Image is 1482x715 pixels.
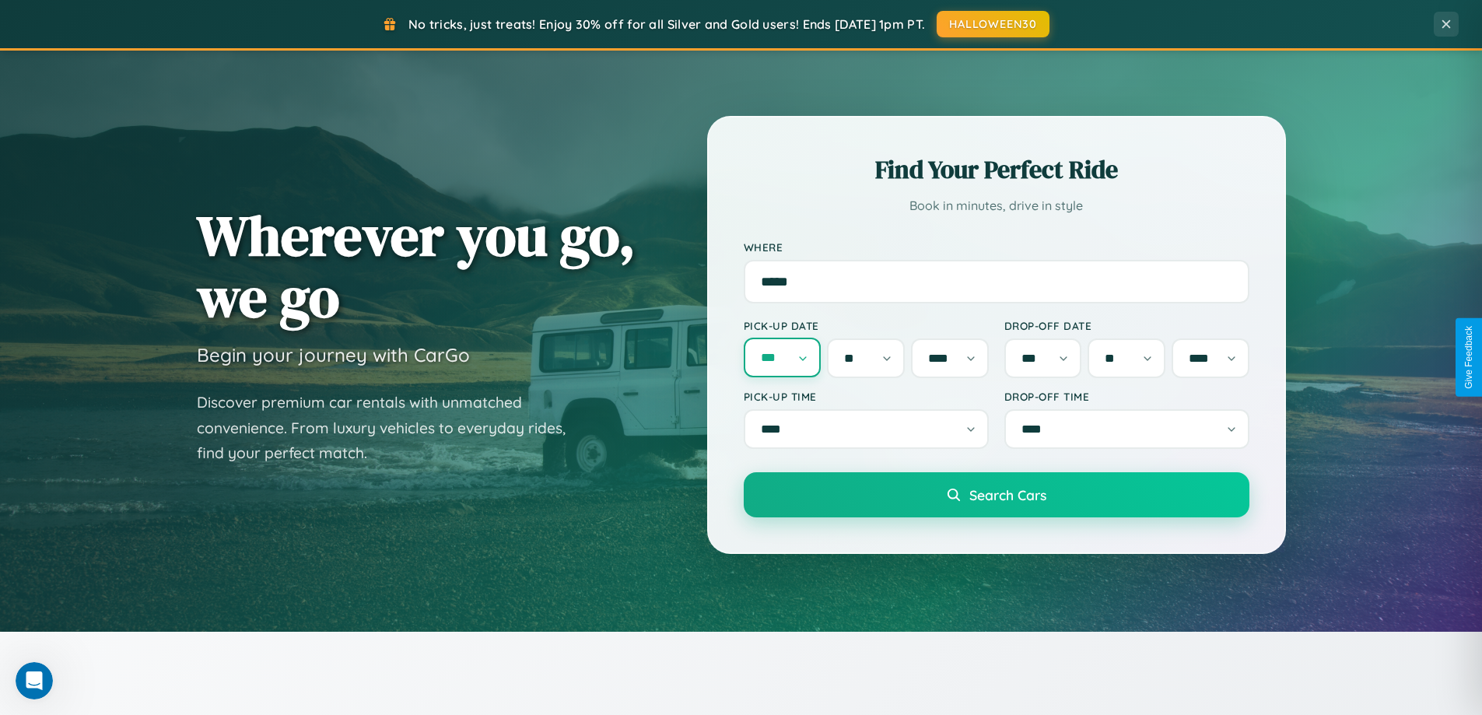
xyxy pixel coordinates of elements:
[1004,319,1249,332] label: Drop-off Date
[744,472,1249,517] button: Search Cars
[744,195,1249,217] p: Book in minutes, drive in style
[408,16,925,32] span: No tricks, just treats! Enjoy 30% off for all Silver and Gold users! Ends [DATE] 1pm PT.
[937,11,1049,37] button: HALLOWEEN30
[744,240,1249,254] label: Where
[197,390,586,466] p: Discover premium car rentals with unmatched convenience. From luxury vehicles to everyday rides, ...
[197,205,636,328] h1: Wherever you go, we go
[969,486,1046,503] span: Search Cars
[1004,390,1249,403] label: Drop-off Time
[744,152,1249,187] h2: Find Your Perfect Ride
[197,343,470,366] h3: Begin your journey with CarGo
[1463,326,1474,389] div: Give Feedback
[744,319,989,332] label: Pick-up Date
[16,662,53,699] iframe: Intercom live chat
[744,390,989,403] label: Pick-up Time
